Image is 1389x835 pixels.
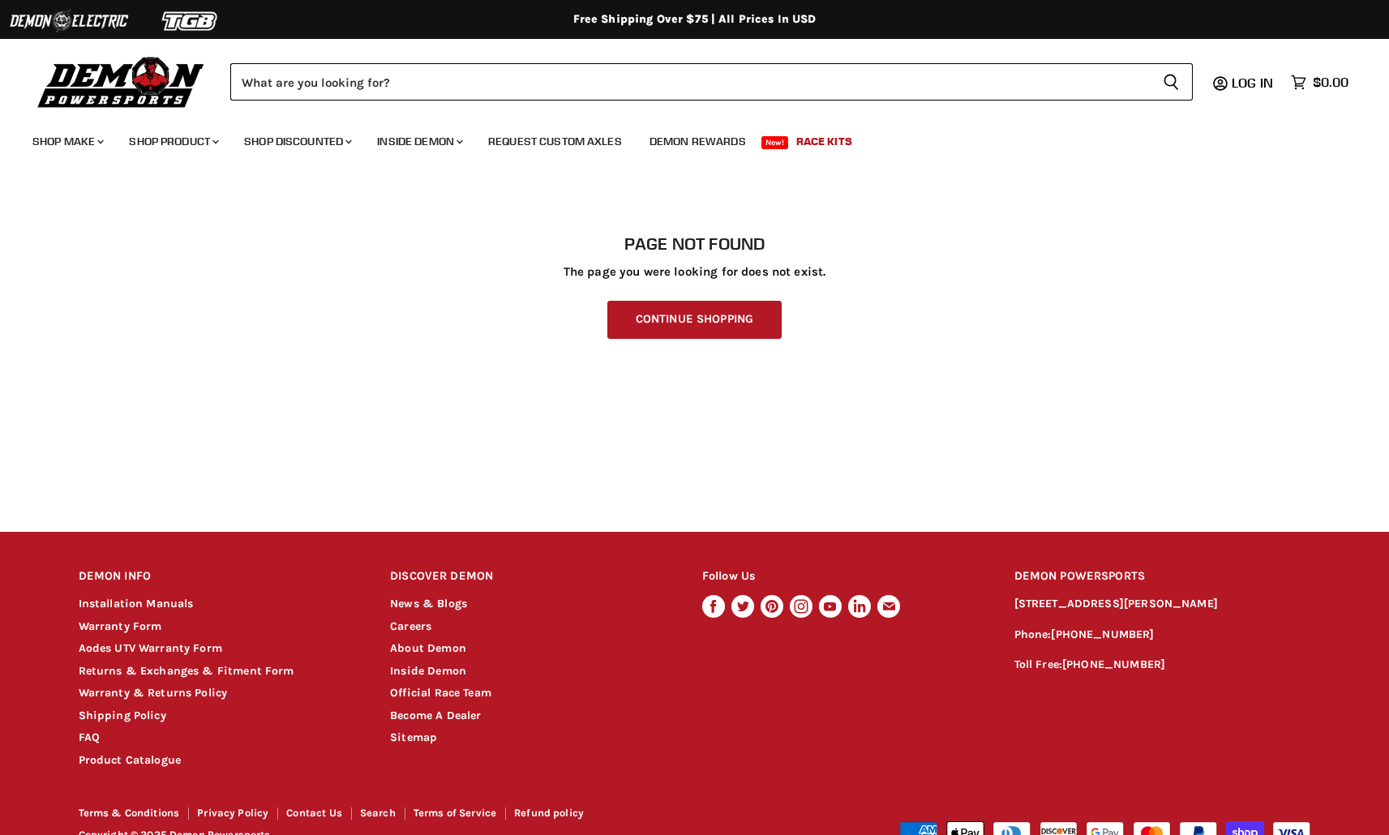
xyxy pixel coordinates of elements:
p: [STREET_ADDRESS][PERSON_NAME] [1014,595,1311,614]
span: Log in [1232,75,1273,91]
form: Product [230,63,1193,101]
input: Search [230,63,1150,101]
a: About Demon [390,641,466,655]
div: Free Shipping Over $75 | All Prices In USD [46,12,1344,27]
h2: DEMON POWERSPORTS [1014,558,1311,596]
a: Inside Demon [390,664,466,678]
a: Request Custom Axles [476,125,634,158]
a: $0.00 [1283,71,1357,94]
a: Shipping Policy [79,709,166,722]
a: Installation Manuals [79,597,194,610]
a: Shop Product [117,125,229,158]
a: Log in [1224,75,1283,90]
a: Warranty Form [79,619,162,633]
a: FAQ [79,730,100,744]
a: Shop Make [20,125,114,158]
span: $0.00 [1313,75,1348,90]
img: TGB Logo 2 [130,6,251,36]
a: [PHONE_NUMBER] [1062,657,1165,671]
nav: Footer [79,807,697,824]
a: Sitemap [390,730,437,744]
h2: DEMON INFO [79,558,360,596]
p: Toll Free: [1014,656,1311,674]
a: Contact Us [286,807,342,819]
ul: Main menu [20,118,1344,158]
a: Warranty & Returns Policy [79,686,228,700]
img: Demon Powersports [32,53,210,110]
a: [PHONE_NUMBER] [1051,627,1154,641]
a: Continue Shopping [607,301,782,339]
span: New! [761,136,789,149]
a: Demon Rewards [637,125,758,158]
p: The page you were looking for does not exist. [79,265,1311,279]
h2: Follow Us [702,558,984,596]
a: Privacy Policy [197,807,268,819]
a: Returns & Exchanges & Fitment Form [79,664,294,678]
h2: DISCOVER DEMON [390,558,671,596]
h1: Page not found [79,234,1311,254]
img: Demon Electric Logo 2 [8,6,130,36]
a: Refund policy [514,807,584,819]
a: Race Kits [784,125,864,158]
p: Phone: [1014,626,1311,644]
a: Inside Demon [365,125,473,158]
a: Product Catalogue [79,753,182,767]
a: Shop Discounted [232,125,362,158]
a: Terms & Conditions [79,807,180,819]
a: Aodes UTV Warranty Form [79,641,222,655]
a: Careers [390,619,431,633]
a: News & Blogs [390,597,467,610]
button: Search [1150,63,1193,101]
a: Official Race Team [390,686,491,700]
a: Terms of Service [414,807,496,819]
a: Search [360,807,396,819]
a: Become A Dealer [390,709,481,722]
